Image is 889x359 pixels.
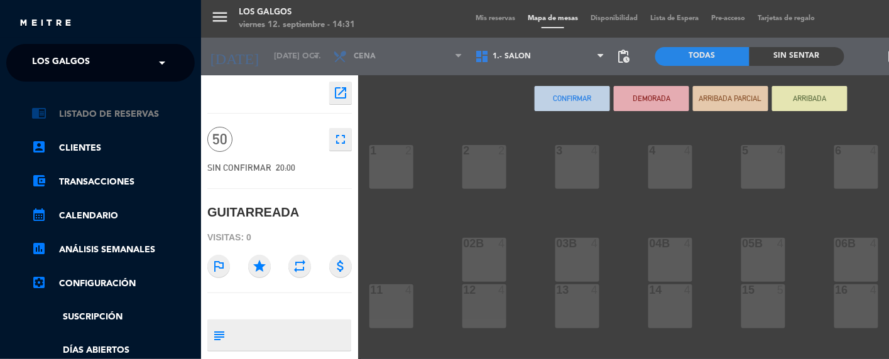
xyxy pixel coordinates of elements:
a: calendar_monthCalendario [31,208,195,223]
a: Suscripción [31,310,195,324]
i: star [248,255,271,277]
a: Configuración [31,276,195,291]
a: chrome_reader_modeListado de Reservas [31,107,195,122]
i: assessment [31,241,46,256]
i: open_in_new [333,85,348,100]
i: repeat [288,255,311,277]
span: 50 [207,127,232,152]
i: settings_applications [31,275,46,290]
i: account_box [31,139,46,154]
span: Los Galgos [32,50,90,76]
a: account_boxClientes [31,141,195,156]
i: chrome_reader_mode [31,105,46,121]
div: GUITARREADA [207,202,299,223]
i: attach_money [329,255,352,277]
a: Días abiertos [31,343,195,358]
i: calendar_month [31,207,46,222]
a: account_balance_walletTransacciones [31,174,195,190]
i: subject [212,328,226,342]
i: outlined_flag [207,255,230,277]
div: Visitas: 0 [207,227,352,249]
i: fullscreen [333,132,348,147]
button: fullscreen [329,128,352,151]
i: account_balance_wallet [31,173,46,188]
span: 20:00 [276,163,295,173]
img: MEITRE [19,19,72,28]
span: SIN CONFIRMAR [207,163,271,173]
button: open_in_new [329,82,352,104]
a: assessmentANÁLISIS SEMANALES [31,242,195,257]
